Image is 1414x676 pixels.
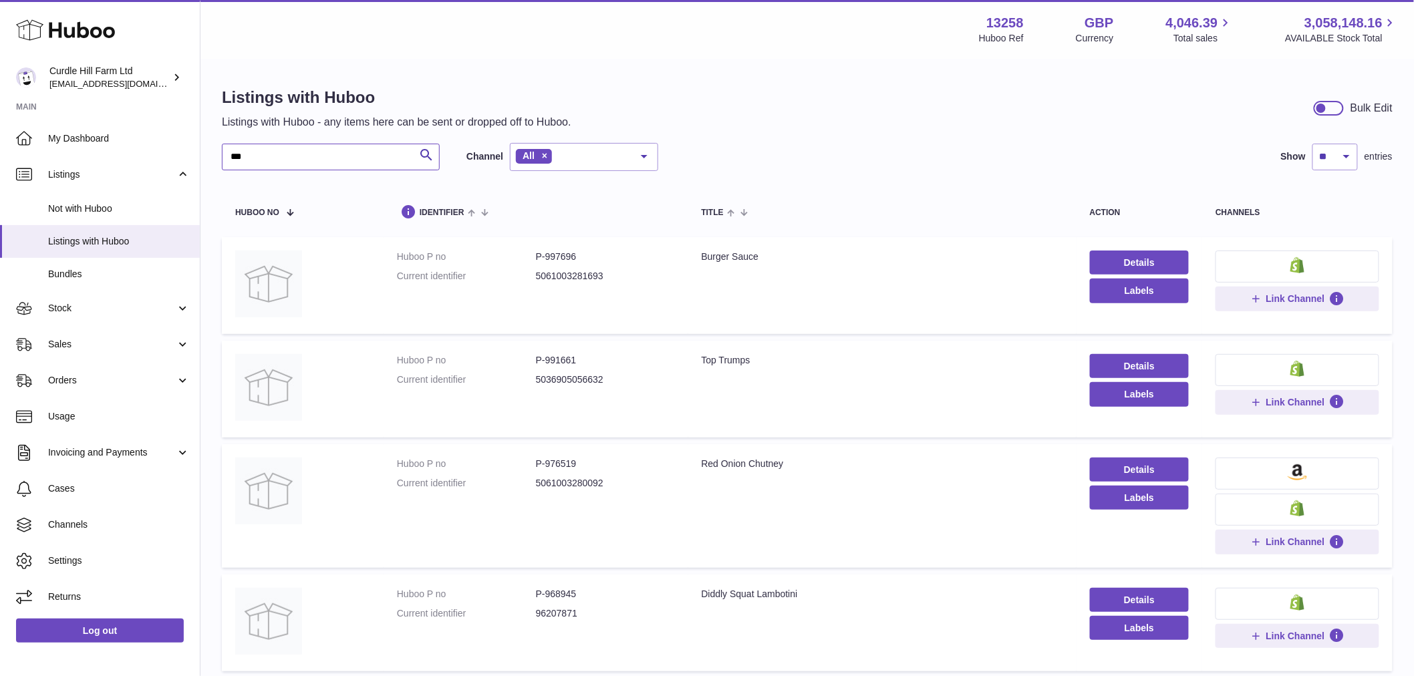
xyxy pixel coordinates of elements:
dd: P-997696 [536,250,675,263]
button: Link Channel [1216,624,1379,648]
div: Burger Sauce [702,250,1063,263]
dd: P-968945 [536,588,675,601]
button: Link Channel [1216,287,1379,311]
span: Orders [48,374,176,387]
dt: Huboo P no [397,354,536,367]
span: Returns [48,590,190,603]
span: Total sales [1173,32,1233,45]
span: Not with Huboo [48,202,190,215]
div: Huboo Ref [979,32,1024,45]
h1: Listings with Huboo [222,87,571,108]
button: Link Channel [1216,530,1379,554]
div: Top Trumps [702,354,1063,367]
img: shopify-small.png [1290,500,1304,516]
dd: 96207871 [536,607,675,620]
dt: Huboo P no [397,250,536,263]
a: Details [1090,588,1189,612]
span: Stock [48,302,176,315]
span: Listings [48,168,176,181]
span: Channels [48,518,190,531]
a: Details [1090,458,1189,482]
span: 4,046.39 [1166,14,1218,32]
span: Usage [48,410,190,423]
span: Bundles [48,268,190,281]
button: Labels [1090,616,1189,640]
span: entries [1365,150,1393,163]
img: shopify-small.png [1290,595,1304,611]
span: 3,058,148.16 [1304,14,1383,32]
span: Cases [48,482,190,495]
img: shopify-small.png [1290,361,1304,377]
span: Listings with Huboo [48,235,190,248]
div: Currency [1076,32,1114,45]
span: Sales [48,338,176,351]
a: Log out [16,619,184,643]
button: Labels [1090,486,1189,510]
dt: Current identifier [397,477,536,490]
dd: P-976519 [536,458,675,470]
dt: Huboo P no [397,588,536,601]
dt: Current identifier [397,270,536,283]
dt: Current identifier [397,373,536,386]
span: [EMAIL_ADDRESS][DOMAIN_NAME] [49,78,196,89]
img: Burger Sauce [235,250,302,317]
span: AVAILABLE Stock Total [1285,32,1398,45]
label: Show [1281,150,1306,163]
button: Link Channel [1216,390,1379,414]
span: Link Channel [1266,630,1325,642]
p: Listings with Huboo - any items here can be sent or dropped off to Huboo. [222,115,571,130]
dd: P-991661 [536,354,675,367]
dd: 5061003281693 [536,270,675,283]
a: Details [1090,250,1189,275]
span: Link Channel [1266,396,1325,408]
label: Channel [466,150,503,163]
div: channels [1216,208,1379,217]
img: internalAdmin-13258@internal.huboo.com [16,67,36,88]
a: 3,058,148.16 AVAILABLE Stock Total [1285,14,1398,45]
img: Red Onion Chutney [235,458,302,524]
button: Labels [1090,279,1189,303]
img: Top Trumps [235,354,302,421]
span: title [702,208,724,217]
span: Invoicing and Payments [48,446,176,459]
a: 4,046.39 Total sales [1166,14,1234,45]
dd: 5036905056632 [536,373,675,386]
div: Bulk Edit [1351,101,1393,116]
button: Labels [1090,382,1189,406]
span: Huboo no [235,208,279,217]
span: Settings [48,554,190,567]
img: Diddly Squat Lambotini [235,588,302,655]
span: My Dashboard [48,132,190,145]
img: amazon-small.png [1288,464,1307,480]
img: shopify-small.png [1290,257,1304,273]
span: All [523,150,535,161]
strong: 13258 [986,14,1024,32]
span: identifier [420,208,464,217]
span: Link Channel [1266,293,1325,305]
dt: Huboo P no [397,458,536,470]
span: Link Channel [1266,536,1325,548]
div: Red Onion Chutney [702,458,1063,470]
dt: Current identifier [397,607,536,620]
div: Diddly Squat Lambotini [702,588,1063,601]
a: Details [1090,354,1189,378]
div: Curdle Hill Farm Ltd [49,65,170,90]
div: action [1090,208,1189,217]
strong: GBP [1085,14,1113,32]
dd: 5061003280092 [536,477,675,490]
